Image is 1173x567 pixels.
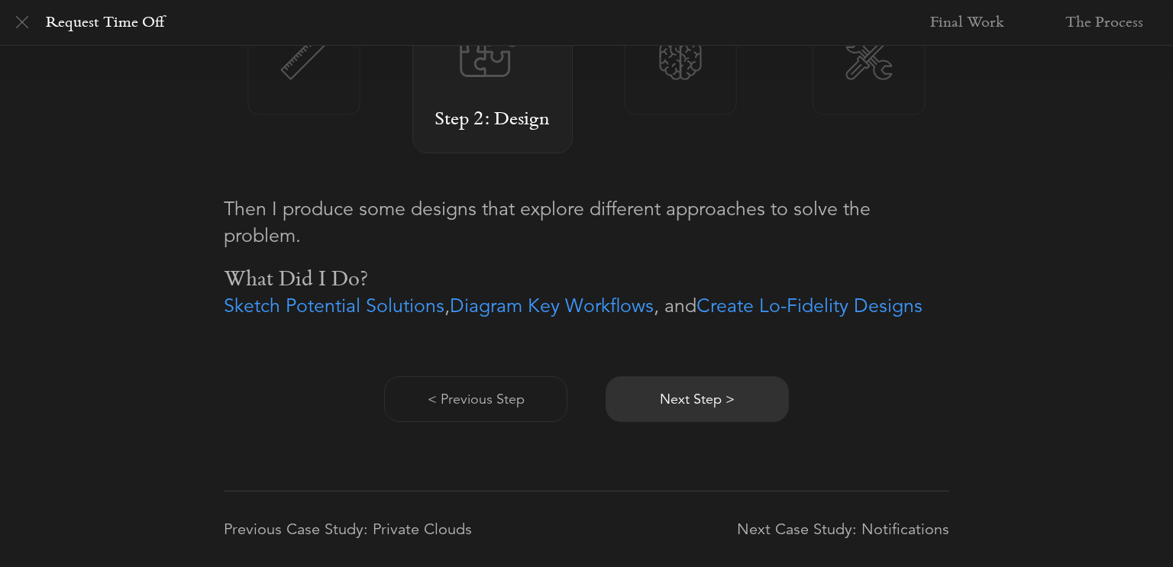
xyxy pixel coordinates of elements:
a: Diagram Key Workflows [450,294,654,317]
p: Then I produce some designs that explore different approaches to solve the problem. [224,195,949,249]
a: Create Lo-Fidelity Designs [696,294,923,317]
a: Sketch Potential Solutions [224,294,444,317]
span: Step 2: Design [413,106,572,136]
button: < Previous Step [384,376,567,422]
img: deliver.svg [813,34,925,80]
p: What Did I Do? [224,268,949,295]
img: define.svg [248,34,360,80]
img: close.svg [16,16,28,28]
p: , , and [224,292,949,319]
img: discover.svg [625,34,737,80]
button: Next Step > [606,376,789,422]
